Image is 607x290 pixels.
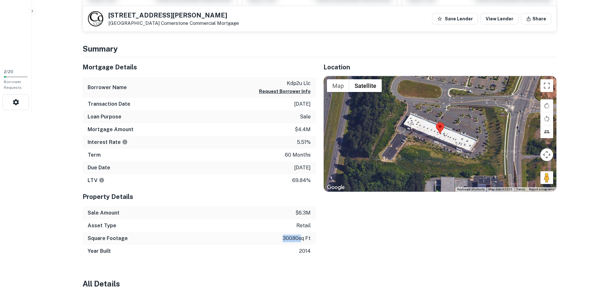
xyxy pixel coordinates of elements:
[540,125,553,138] button: Tilt map
[285,151,311,159] p: 60 months
[4,69,13,74] span: 2 / 20
[575,219,607,249] iframe: Chat Widget
[83,192,316,202] h5: Property Details
[529,187,554,191] a: Report a map error
[83,62,316,72] h5: Mortgage Details
[521,13,551,25] button: Share
[259,80,311,87] p: kdp2u llc
[88,164,110,172] h6: Due Date
[292,177,311,184] p: 69.84%
[540,79,553,92] button: Toggle fullscreen view
[349,79,382,92] button: Show satellite imagery
[259,88,311,95] button: Request Borrower Info
[325,183,346,192] img: Google
[88,177,105,184] h6: LTV
[88,113,121,121] h6: Loan Purpose
[325,183,346,192] a: Open this area in Google Maps (opens a new window)
[99,177,105,183] svg: LTVs displayed on the website are for informational purposes only and may be reported incorrectly...
[83,43,557,54] h4: Summary
[4,80,22,90] span: Borrower Requests
[457,187,485,192] button: Keyboard shortcuts
[294,164,311,172] p: [DATE]
[88,235,128,242] h6: Square Footage
[283,235,311,242] p: 30080 sq ft
[540,171,553,184] button: Drag Pegman onto the map to open Street View
[88,151,101,159] h6: Term
[481,13,518,25] a: View Lender
[323,62,557,72] h5: Location
[88,138,128,146] h6: Interest Rate
[488,187,512,191] span: Map data ©2025
[540,99,553,112] button: Rotate map clockwise
[88,209,119,217] h6: Sale Amount
[300,113,311,121] p: sale
[540,148,553,161] button: Map camera controls
[108,12,239,18] h5: [STREET_ADDRESS][PERSON_NAME]
[108,20,239,26] p: [GEOGRAPHIC_DATA]
[122,139,128,145] svg: The interest rates displayed on the website are for informational purposes only and may be report...
[295,209,311,217] p: $6.3m
[296,222,311,230] p: retail
[88,100,130,108] h6: Transaction Date
[88,84,127,91] h6: Borrower Name
[540,112,553,125] button: Rotate map counterclockwise
[88,126,134,133] h6: Mortgage Amount
[88,222,116,230] h6: Asset Type
[88,247,111,255] h6: Year Built
[297,138,311,146] p: 5.51%
[327,79,349,92] button: Show street map
[161,20,239,26] a: Cornerstone Commercial Mortgage
[516,187,525,191] a: Terms (opens in new tab)
[294,100,311,108] p: [DATE]
[83,278,557,289] h4: All Details
[295,126,311,133] p: $4.4m
[432,13,478,25] button: Save Lender
[299,247,311,255] p: 2014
